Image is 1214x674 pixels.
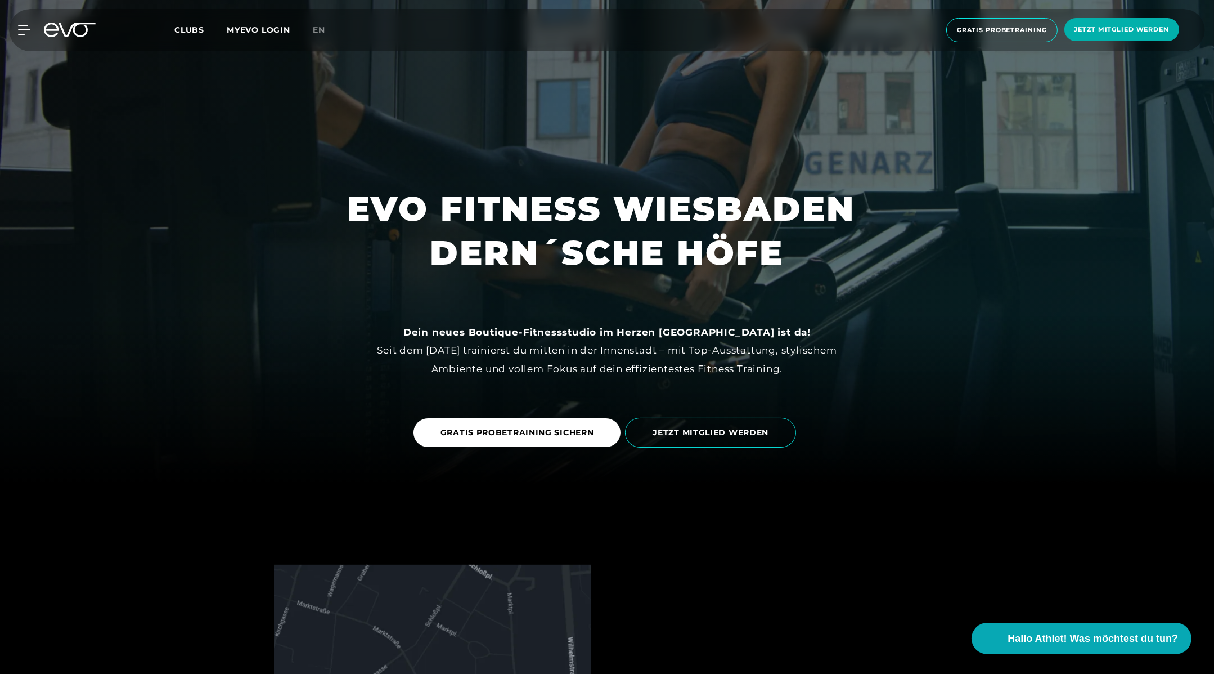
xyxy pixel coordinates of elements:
[227,25,290,35] a: MYEVO LOGIN
[943,18,1061,42] a: Gratis Probetraining
[653,427,768,439] span: JETZT MITGLIED WERDEN
[440,427,594,439] span: GRATIS PROBETRAINING SICHERN
[403,327,811,338] strong: Dein neues Boutique-Fitnessstudio im Herzen [GEOGRAPHIC_DATA] ist da!
[313,25,325,35] span: en
[972,623,1191,654] button: Hallo Athlet! Was möchtest du tun?
[347,187,867,275] h1: EVO FITNESS WIESBADEN DERN´SCHE HÖFE
[1008,631,1178,646] span: Hallo Athlet! Was möchtest du tun?
[625,409,801,456] a: JETZT MITGLIED WERDEN
[1061,18,1182,42] a: Jetzt Mitglied werden
[413,418,621,447] a: GRATIS PROBETRAINING SICHERN
[354,323,860,378] div: Seit dem [DATE] trainierst du mitten in der Innenstadt – mit Top-Ausstattung, stylischem Ambiente...
[1074,25,1169,34] span: Jetzt Mitglied werden
[174,24,227,35] a: Clubs
[174,25,204,35] span: Clubs
[957,25,1047,35] span: Gratis Probetraining
[313,24,339,37] a: en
